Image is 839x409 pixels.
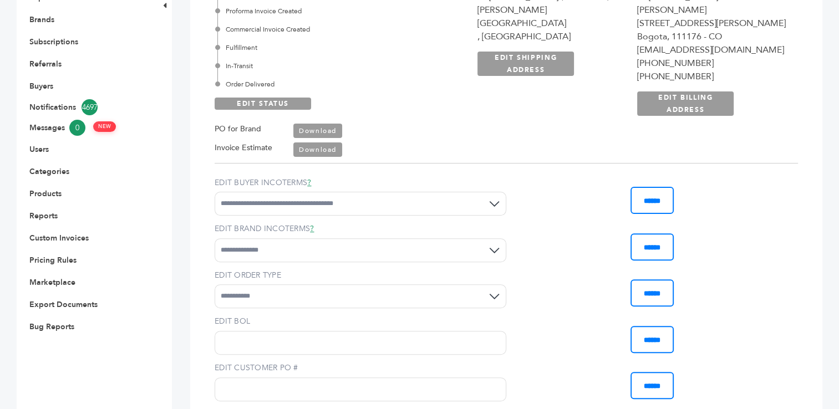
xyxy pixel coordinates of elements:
a: Reports [29,211,58,221]
a: Download [293,142,342,157]
div: [EMAIL_ADDRESS][DOMAIN_NAME] [637,43,786,57]
a: Export Documents [29,299,98,310]
div: Proforma Invoice Created [217,6,419,16]
a: Pricing Rules [29,255,77,265]
div: [PERSON_NAME] [637,3,786,17]
label: Invoice Estimate [215,141,272,155]
a: Users [29,144,49,155]
a: EDIT BILLING ADDRESS [637,91,734,116]
a: Categories [29,166,69,177]
label: PO for Brand [215,122,261,136]
a: EDIT STATUS [215,98,311,110]
div: [PERSON_NAME] [477,3,626,17]
a: Buyers [29,81,53,91]
span: 4697 [82,99,98,115]
a: Bug Reports [29,321,74,332]
span: NEW [93,121,116,132]
a: EDIT SHIPPING ADDRESS [477,52,574,76]
div: [PHONE_NUMBER] [637,70,786,83]
a: Custom Invoices [29,233,89,243]
div: [STREET_ADDRESS][PERSON_NAME] [637,17,786,30]
a: Notifications4697 [29,99,143,115]
div: Bogota, 111176 - CO [637,30,786,43]
div: Fulfillment [217,43,419,53]
a: Marketplace [29,277,75,288]
div: Commercial Invoice Created [217,24,419,34]
a: Download [293,124,342,138]
a: Brands [29,14,54,25]
div: [GEOGRAPHIC_DATA] [477,17,626,30]
label: EDIT BUYER INCOTERMS [215,177,506,188]
label: EDIT BRAND INCOTERMS [215,223,506,234]
a: Referrals [29,59,62,69]
div: Order Delivered [217,79,419,89]
label: EDIT CUSTOMER PO # [215,362,506,374]
a: ? [310,223,314,234]
div: In-Transit [217,61,419,71]
div: [PHONE_NUMBER] [637,57,786,70]
a: ? [307,177,311,188]
a: Subscriptions [29,37,78,47]
label: EDIT ORDER TYPE [215,270,506,281]
a: Messages0 NEW [29,120,143,136]
a: Products [29,188,62,199]
label: EDIT BOL [215,316,506,327]
span: 0 [69,120,85,136]
div: , [GEOGRAPHIC_DATA] [477,30,626,43]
